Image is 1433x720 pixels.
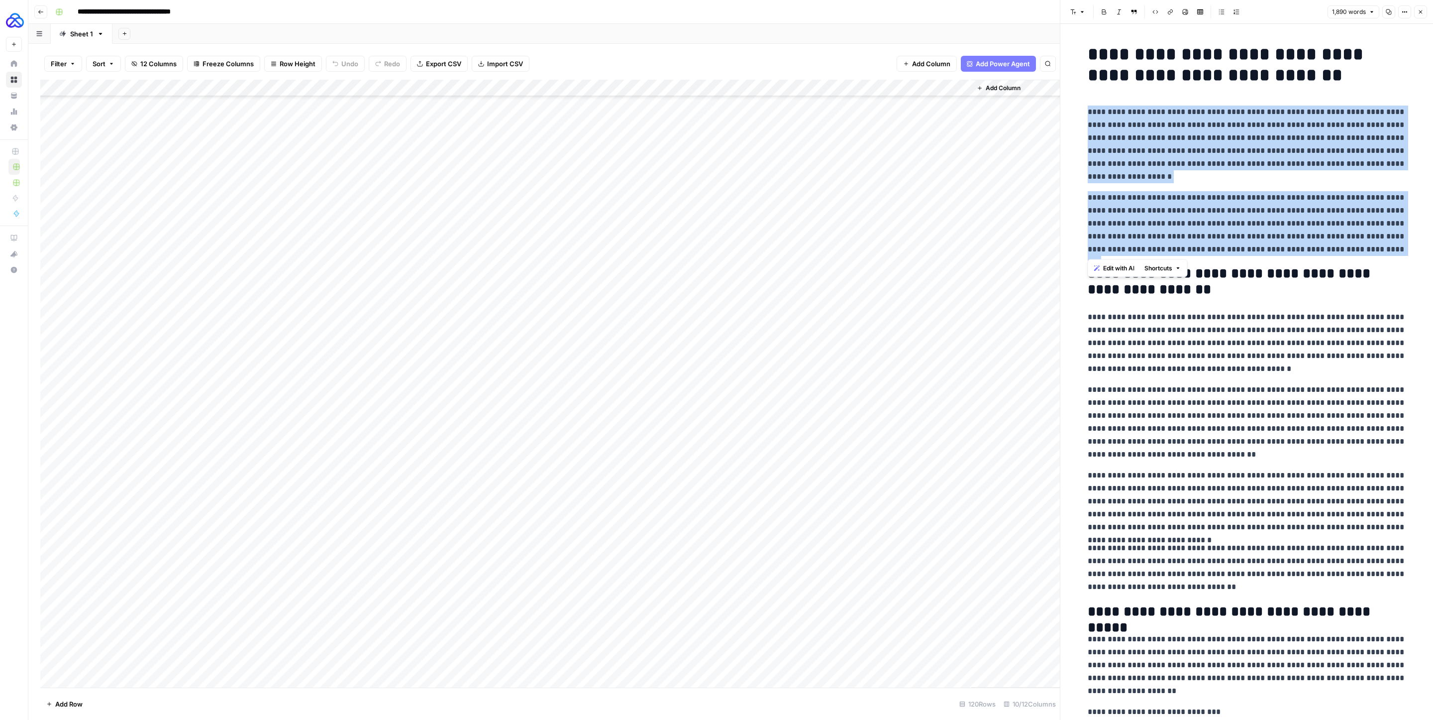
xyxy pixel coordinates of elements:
[86,56,121,72] button: Sort
[955,696,1000,712] div: 120 Rows
[40,696,89,712] button: Add Row
[973,82,1024,95] button: Add Column
[6,88,22,104] a: Your Data
[472,56,529,72] button: Import CSV
[6,8,22,33] button: Workspace: AUQ
[897,56,957,72] button: Add Column
[410,56,468,72] button: Export CSV
[51,59,67,69] span: Filter
[976,59,1030,69] span: Add Power Agent
[986,84,1021,93] span: Add Column
[44,56,82,72] button: Filter
[326,56,365,72] button: Undo
[6,56,22,72] a: Home
[369,56,407,72] button: Redo
[93,59,105,69] span: Sort
[203,59,254,69] span: Freeze Columns
[6,246,21,261] div: What's new?
[70,29,93,39] div: Sheet 1
[6,230,22,246] a: AirOps Academy
[341,59,358,69] span: Undo
[912,59,950,69] span: Add Column
[6,246,22,262] button: What's new?
[140,59,177,69] span: 12 Columns
[280,59,315,69] span: Row Height
[51,24,112,44] a: Sheet 1
[55,699,83,709] span: Add Row
[1140,262,1185,275] button: Shortcuts
[961,56,1036,72] button: Add Power Agent
[1332,7,1366,16] span: 1,890 words
[1000,696,1060,712] div: 10/12 Columns
[1328,5,1379,18] button: 1,890 words
[1103,264,1134,273] span: Edit with AI
[1144,264,1172,273] span: Shortcuts
[384,59,400,69] span: Redo
[6,104,22,120] a: Usage
[125,56,183,72] button: 12 Columns
[187,56,260,72] button: Freeze Columns
[426,59,461,69] span: Export CSV
[6,120,22,135] a: Settings
[264,56,322,72] button: Row Height
[1090,262,1138,275] button: Edit with AI
[487,59,523,69] span: Import CSV
[6,262,22,278] button: Help + Support
[6,11,24,29] img: AUQ Logo
[6,72,22,88] a: Browse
